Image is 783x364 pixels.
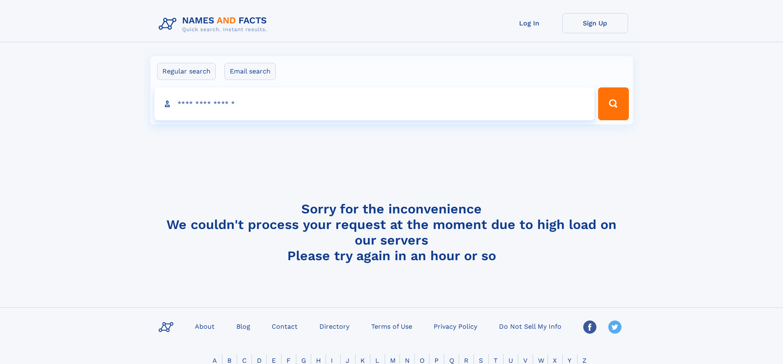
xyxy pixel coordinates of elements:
a: About [192,320,218,332]
a: Blog [233,320,254,332]
a: Sign Up [562,13,628,33]
a: Contact [268,320,301,332]
a: Directory [316,320,353,332]
label: Regular search [157,63,216,80]
a: Privacy Policy [430,320,480,332]
a: Log In [497,13,562,33]
input: search input [155,87,595,120]
a: Do Not Sell My Info [496,320,565,332]
label: Email search [224,63,276,80]
h4: Sorry for the inconvenience We couldn't process your request at the moment due to high load on ou... [155,201,628,263]
img: Twitter [608,321,621,334]
img: Logo Names and Facts [155,13,274,35]
img: Facebook [583,321,596,334]
button: Search Button [598,87,628,120]
a: Terms of Use [368,320,416,332]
